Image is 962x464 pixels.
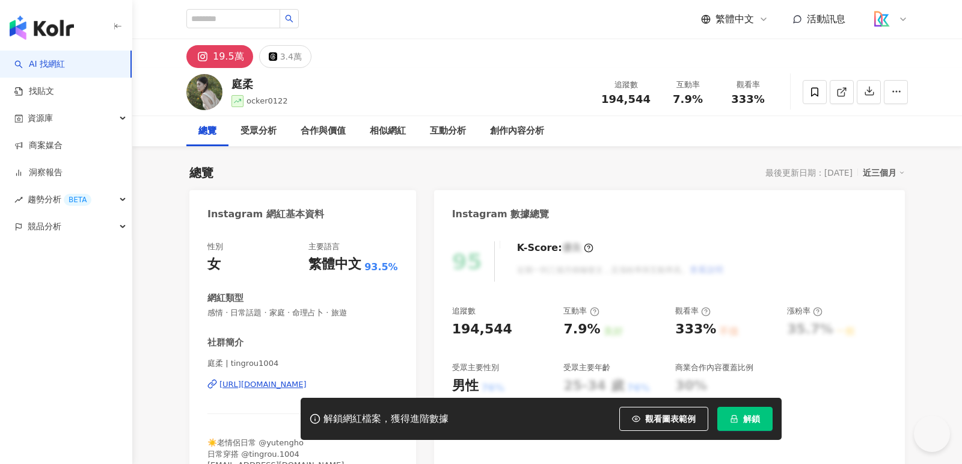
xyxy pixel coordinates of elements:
[28,105,53,132] span: 資源庫
[231,76,288,91] div: 庭柔
[490,124,544,138] div: 創作內容分析
[28,186,91,213] span: 趨勢分析
[452,320,512,339] div: 194,544
[645,414,696,424] span: 觀看圖表範例
[308,255,361,274] div: 繁體中文
[28,213,61,240] span: 競品分析
[219,379,307,390] div: [URL][DOMAIN_NAME]
[563,306,599,317] div: 互動率
[207,255,221,274] div: 女
[189,164,213,181] div: 總覽
[186,74,222,110] img: KOL Avatar
[452,208,550,221] div: Instagram 數據總覽
[186,45,253,68] button: 19.5萬
[364,261,398,274] span: 93.5%
[14,140,63,152] a: 商案媒合
[601,93,651,105] span: 194,544
[601,79,651,91] div: 追蹤數
[207,379,398,390] a: [URL][DOMAIN_NAME]
[240,124,277,138] div: 受眾分析
[743,414,760,424] span: 解鎖
[563,362,610,373] div: 受眾主要年齡
[731,93,765,105] span: 333%
[14,85,54,97] a: 找貼文
[807,13,845,25] span: 活動訊息
[717,407,773,431] button: 解鎖
[430,124,466,138] div: 互動分析
[259,45,311,68] button: 3.4萬
[207,308,398,318] span: 感情 · 日常話題 · 家庭 · 命理占卜 · 旅遊
[308,241,340,252] div: 主要語言
[863,165,905,181] div: 近三個月
[675,362,753,373] div: 商業合作內容覆蓋比例
[14,58,65,70] a: searchAI 找網紅
[207,208,324,221] div: Instagram 網紅基本資料
[207,241,223,252] div: 性別
[730,415,738,423] span: lock
[675,306,711,317] div: 觀看率
[207,336,244,349] div: 社群簡介
[10,16,74,40] img: logo
[452,377,479,395] div: 男性
[725,79,771,91] div: 觀看率
[14,196,23,204] span: rise
[452,306,476,317] div: 追蹤數
[247,96,288,105] span: ocker0122
[64,194,91,206] div: BETA
[14,167,63,179] a: 洞察報告
[370,124,406,138] div: 相似網紅
[452,362,499,373] div: 受眾主要性別
[787,306,823,317] div: 漲粉率
[675,320,716,339] div: 333%
[198,124,216,138] div: 總覽
[301,124,346,138] div: 合作與價值
[517,241,593,255] div: K-Score :
[213,48,244,65] div: 19.5萬
[765,168,853,178] div: 最後更新日期：[DATE]
[323,413,449,425] div: 解鎖網紅檔案，獲得進階數據
[715,13,754,26] span: 繁體中文
[665,79,711,91] div: 互動率
[207,358,398,369] span: 庭柔 | tingrou1004
[870,8,893,31] img: logo_koodata.png
[619,407,708,431] button: 觀看圖表範例
[285,14,293,23] span: search
[563,320,600,339] div: 7.9%
[280,48,302,65] div: 3.4萬
[207,292,244,305] div: 網紅類型
[673,93,703,105] span: 7.9%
